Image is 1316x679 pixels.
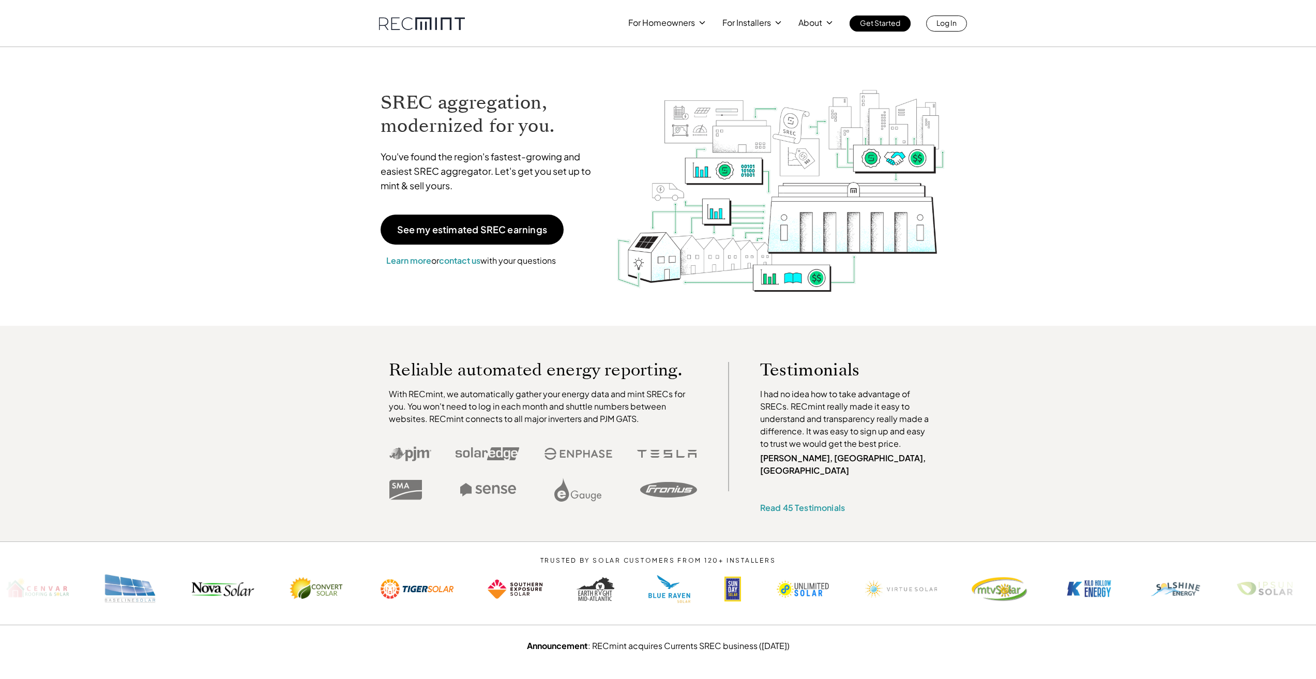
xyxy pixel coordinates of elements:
a: Announcement: RECmint acquires Currents SREC business ([DATE]) [527,640,790,651]
p: TRUSTED BY SOLAR CUSTOMERS FROM 120+ INSTALLERS [509,557,807,564]
a: Log In [926,16,967,32]
p: You've found the region's fastest-growing and easiest SREC aggregator. Let's get you set up to mi... [381,149,601,193]
a: Get Started [850,16,911,32]
p: I had no idea how to take advantage of SRECs. RECmint really made it easy to understand and trans... [760,388,934,450]
a: Learn more [386,255,431,266]
p: [PERSON_NAME], [GEOGRAPHIC_DATA], [GEOGRAPHIC_DATA] [760,452,934,477]
strong: Announcement [527,640,588,651]
p: About [798,16,822,30]
p: Testimonials [760,362,914,378]
img: RECmint value cycle [616,63,946,295]
p: Log In [936,16,957,30]
p: or with your questions [381,254,562,267]
p: For Installers [722,16,771,30]
a: Read 45 Testimonials [760,502,845,513]
a: contact us [439,255,480,266]
p: Get Started [860,16,900,30]
p: See my estimated SREC earnings [397,225,547,234]
p: With RECmint, we automatically gather your energy data and mint SRECs for you. You won't need to ... [389,388,697,425]
h1: SREC aggregation, modernized for you. [381,91,601,138]
p: Reliable automated energy reporting. [389,362,697,378]
p: For Homeowners [628,16,695,30]
a: See my estimated SREC earnings [381,215,564,245]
